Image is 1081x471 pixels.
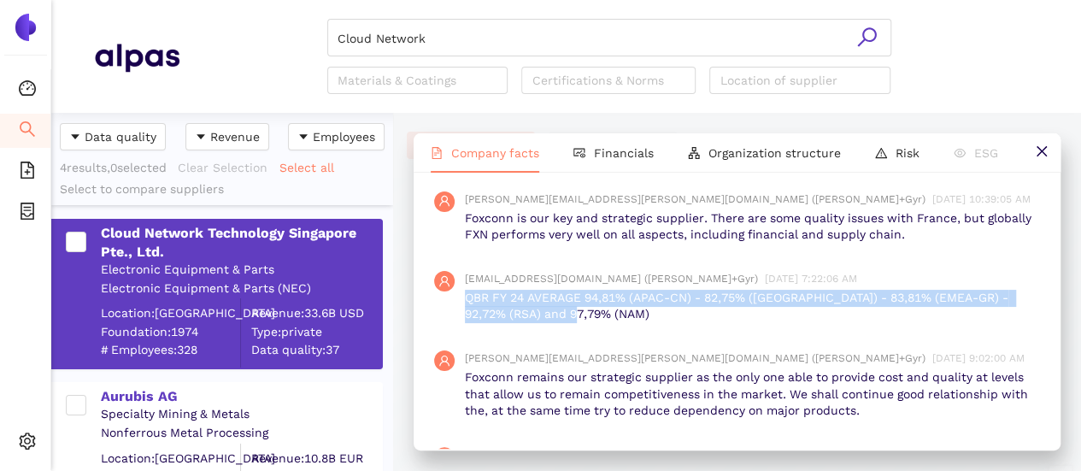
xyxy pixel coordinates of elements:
[195,131,207,144] span: caret-down
[954,147,966,159] span: eye
[465,210,1040,244] p: Foxconn is our key and strategic supplier. There are some quality issues with France, but globall...
[708,146,841,160] span: Organization structure
[19,197,36,231] span: container
[465,369,1040,420] p: Foxconn remains our strategic supplier as the only one able to provide cost and quality at levels...
[101,305,240,322] div: Location: [GEOGRAPHIC_DATA]
[210,127,260,146] span: Revenue
[101,450,240,467] div: Location: [GEOGRAPHIC_DATA]
[856,26,878,48] span: search
[297,131,309,144] span: caret-down
[101,387,381,406] div: Aurubis AG
[279,158,334,177] span: Select all
[177,154,279,181] button: Clear Selection
[594,146,654,160] span: Financials
[60,181,385,198] div: Select to compare suppliers
[974,146,998,160] span: ESG
[875,147,887,159] span: warning
[60,161,167,174] span: 4 results, 0 selected
[932,350,1031,366] span: [DATE] 9:02:00 AM
[12,14,39,41] img: Logo
[101,342,240,359] span: # Employees: 328
[101,425,381,442] div: Nonferrous Metal Processing
[688,147,700,159] span: apartment
[431,147,443,159] span: file-text
[185,123,269,150] button: caret-downRevenue
[438,355,450,367] span: user
[279,154,345,181] button: Select all
[101,224,381,262] div: Cloud Network Technology Singapore Pte., Ltd.
[101,406,381,423] div: Specialty Mining & Metals
[69,131,81,144] span: caret-down
[438,195,450,207] span: user
[251,305,381,322] div: Revenue: 33.6B USD
[101,323,240,340] span: Foundation: 1974
[251,342,381,359] span: Data quality: 37
[465,290,1040,323] p: QBR FY 24 AVERAGE 94,81% (APAC-CN) - 82,75% ([GEOGRAPHIC_DATA]) - 83,81% (EMEA-GR) - 92,72% (RSA)...
[313,127,375,146] span: Employees
[932,191,1037,207] span: [DATE] 10:39:05 AM
[1035,144,1049,158] span: close
[765,271,864,286] span: [DATE] 7:22:06 AM
[19,427,36,461] span: setting
[101,262,381,279] div: Electronic Equipment & Parts
[1022,133,1060,172] button: close
[19,115,36,149] span: search
[451,146,539,160] span: Company facts
[19,156,36,190] span: file-add
[465,447,765,462] span: [EMAIL_ADDRESS][DOMAIN_NAME] ([PERSON_NAME]+Gyr)
[465,191,932,207] span: [PERSON_NAME][EMAIL_ADDRESS][PERSON_NAME][DOMAIN_NAME] ([PERSON_NAME]+Gyr)
[94,36,179,79] img: Homepage
[60,123,166,150] button: caret-downData quality
[101,280,381,297] div: Electronic Equipment & Parts (NEC)
[251,323,381,340] span: Type: private
[85,127,156,146] span: Data quality
[288,123,385,150] button: caret-downEmployees
[573,147,585,159] span: fund-view
[19,74,36,108] span: dashboard
[896,146,919,160] span: Risk
[251,450,381,467] div: Revenue: 10.8B EUR
[438,275,450,287] span: user
[765,447,870,462] span: [DATE] 10:39:04 AM
[465,271,765,286] span: [EMAIL_ADDRESS][DOMAIN_NAME] ([PERSON_NAME]+Gyr)
[465,350,932,366] span: [PERSON_NAME][EMAIL_ADDRESS][PERSON_NAME][DOMAIN_NAME] ([PERSON_NAME]+Gyr)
